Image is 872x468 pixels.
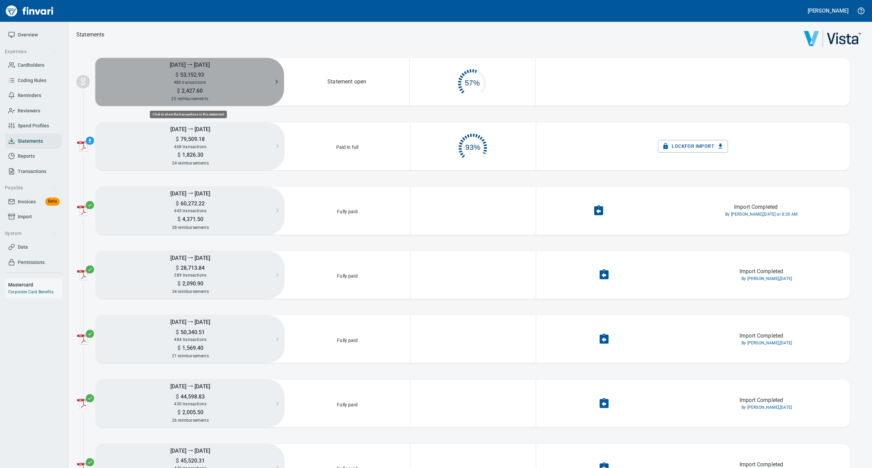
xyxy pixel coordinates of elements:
span: 53,152.93 [178,72,204,78]
span: $ [177,216,181,222]
button: Undo Import Completion [594,393,614,414]
img: adobe-pdf-icon.png [77,398,88,409]
span: By [PERSON_NAME], [DATE] [742,276,792,282]
img: adobe-pdf-icon.png [77,205,88,216]
span: Reminders [18,91,41,100]
div: 436 of 468 complete. Click to open reminders. [410,126,536,166]
a: Spend Profiles [5,118,62,134]
span: 45,520.31 [179,457,205,464]
span: Transactions [18,167,46,176]
p: Fully paid [335,335,360,344]
img: adobe-pdf-icon.png [77,141,88,152]
span: Expenses [5,47,56,56]
span: $ [176,265,179,271]
a: Reports [5,149,62,164]
span: Invoices [18,198,36,206]
a: Data [5,239,62,255]
span: 44,598.83 [179,393,205,400]
span: Beta [45,198,60,205]
span: 2,005.50 [181,409,203,416]
button: [DATE] ⭢ [DATE]$60,272.22445 transactions$4,371.5028 reimbursements [96,187,285,235]
span: System [5,229,56,238]
span: By [PERSON_NAME], [DATE] [742,340,792,347]
a: InvoicesBeta [5,194,62,209]
span: Import [18,213,32,221]
a: Reminders [5,88,62,103]
span: 445 transactions [174,208,206,213]
h5: [DATE] ⭢ [DATE] [96,444,285,457]
p: Paid in full [334,142,361,151]
a: Statements [5,134,62,149]
span: $ [176,329,179,336]
span: $ [177,280,181,287]
a: Reviewers [5,103,62,119]
img: Finvari [4,3,55,19]
button: [PERSON_NAME] [806,5,850,16]
span: Spend Profiles [18,122,49,130]
a: Permissions [5,255,62,270]
a: Cardholders [5,58,62,73]
h5: [DATE] ⭢ [DATE] [96,379,285,393]
span: 468 transactions [174,144,206,149]
a: Corporate Card Benefits [8,290,53,294]
button: Expenses [2,45,59,58]
button: [DATE] ⭢ [DATE]$79,509.18468 transactions$1,826.3024 reimbursements [96,122,285,170]
p: Fully paid [335,399,360,408]
button: Payable [2,182,59,194]
button: Undo Import Completion [594,329,614,349]
span: Reports [18,152,35,160]
h5: [DATE] ⭢ [DATE] [96,122,285,136]
p: Fully paid [335,206,360,215]
a: Transactions [5,164,62,179]
span: 430 transactions [174,402,206,406]
span: $ [176,200,179,207]
span: 28,713.84 [179,265,205,271]
img: vista.png [804,30,861,47]
span: $ [177,88,180,94]
button: [DATE] ⭢ [DATE]$44,598.83430 transactions$2,005.5026 reimbursements [96,379,285,427]
span: Cardholders [18,61,44,69]
button: System [2,227,59,240]
span: 79,509.18 [179,136,205,142]
p: Statements [76,31,105,39]
span: 4,371.50 [181,216,203,222]
img: adobe-pdf-icon.png [77,269,88,280]
p: Import Completed [739,396,783,404]
span: 28 reimbursements [172,225,209,230]
span: 21 reimbursements [172,354,209,358]
span: Overview [18,31,38,39]
span: Lock for Import [664,142,722,151]
span: 26 reimbursements [172,418,209,423]
span: $ [175,72,178,78]
button: Undo Import Completion [589,201,609,221]
span: Payable [5,184,56,192]
h5: [PERSON_NAME] [808,7,848,14]
span: Data [18,243,28,251]
h5: [DATE] ⭢ [DATE] [96,187,285,200]
p: Import Completed [739,267,783,276]
span: Reviewers [18,107,40,115]
span: Permissions [18,258,45,267]
span: 488 transactions [174,80,206,85]
button: 57% [410,62,535,102]
span: 289 transactions [174,273,206,278]
span: $ [176,136,179,142]
span: $ [177,152,181,158]
span: By [PERSON_NAME], [DATE] [742,404,792,411]
span: 2,427.60 [180,88,203,94]
button: [DATE] ⭢ [DATE]$50,340.51484 transactions$1,569.4021 reimbursements [96,315,285,363]
h6: Mastercard [8,281,62,288]
span: 25 reimbursements [171,96,208,101]
button: 93% [410,126,536,166]
span: 1,826.30 [181,152,203,158]
span: 60,272.22 [179,200,205,207]
span: 50,340.51 [179,329,205,336]
span: $ [177,345,181,351]
button: [DATE] ⭢ [DATE]$53,152.93488 transactions$2,427.6025 reimbursements [95,58,284,106]
h5: [DATE] ⭢ [DATE] [96,251,285,264]
button: Undo Import Completion [594,265,614,285]
span: Coding Rules [18,76,46,85]
nav: breadcrumb [76,31,105,39]
span: $ [176,393,179,400]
